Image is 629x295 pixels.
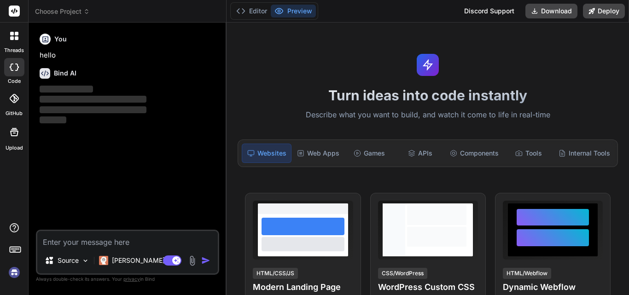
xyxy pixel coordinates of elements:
[187,255,198,266] img: attachment
[555,144,614,163] div: Internal Tools
[459,4,520,18] div: Discord Support
[40,116,66,123] span: ‌
[6,110,23,117] label: GitHub
[293,144,343,163] div: Web Apps
[253,268,298,279] div: HTML/CSS/JS
[583,4,625,18] button: Deploy
[232,87,623,104] h1: Turn ideas into code instantly
[242,144,291,163] div: Websites
[40,86,93,93] span: ‌
[8,77,21,85] label: code
[271,5,316,17] button: Preview
[35,7,90,16] span: Choose Project
[378,268,427,279] div: CSS/WordPress
[233,5,271,17] button: Editor
[99,256,108,265] img: Claude 4 Sonnet
[58,256,79,265] p: Source
[504,144,553,163] div: Tools
[40,50,217,61] p: hello
[446,144,502,163] div: Components
[6,144,23,152] label: Upload
[54,35,67,44] h6: You
[112,256,181,265] p: [PERSON_NAME] 4 S..
[253,281,353,294] h4: Modern Landing Page
[82,257,89,265] img: Pick Models
[6,265,22,280] img: signin
[54,69,76,78] h6: Bind AI
[201,256,210,265] img: icon
[378,281,478,294] h4: WordPress Custom CSS
[232,109,623,121] p: Describe what you want to build, and watch it come to life in real-time
[503,268,551,279] div: HTML/Webflow
[40,96,146,103] span: ‌
[40,106,146,113] span: ‌
[4,46,24,54] label: threads
[36,275,219,283] p: Always double-check its answers. Your in Bind
[123,276,140,282] span: privacy
[525,4,577,18] button: Download
[345,144,394,163] div: Games
[396,144,444,163] div: APIs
